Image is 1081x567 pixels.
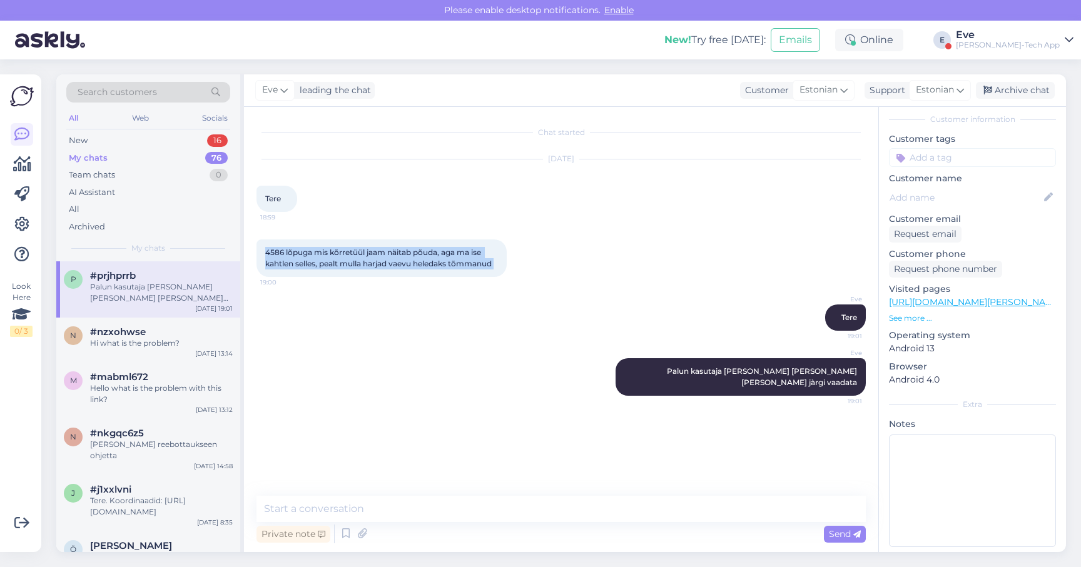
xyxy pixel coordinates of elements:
div: Try free [DATE]: [664,33,766,48]
b: New! [664,34,691,46]
a: Eve[PERSON_NAME]-Tech App [956,30,1073,50]
div: Eve [956,30,1060,40]
div: [PERSON_NAME]-Tech App [956,40,1060,50]
button: Emails [771,28,820,52]
div: Online [835,29,903,51]
div: E [933,31,951,49]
